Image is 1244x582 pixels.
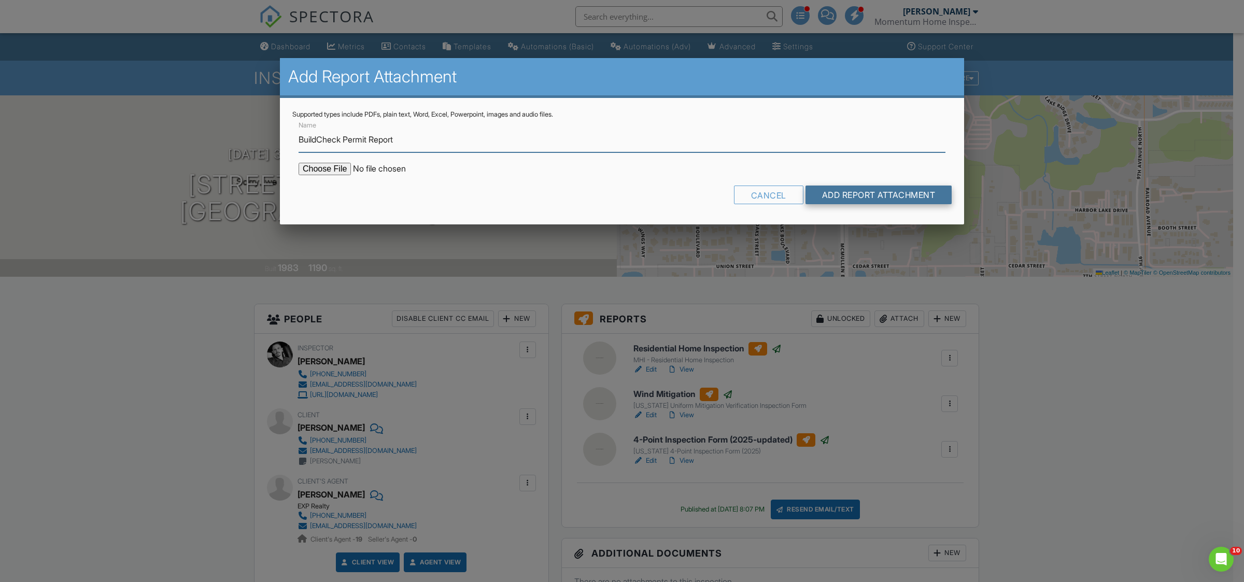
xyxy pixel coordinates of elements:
h2: Add Report Attachment [288,66,956,87]
div: Cancel [734,186,803,204]
label: Name [299,121,316,130]
iframe: Intercom live chat [1209,547,1234,572]
span: 10 [1230,547,1242,555]
input: Add Report Attachment [805,186,952,204]
div: Supported types include PDFs, plain text, Word, Excel, Powerpoint, images and audio files. [292,110,952,119]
